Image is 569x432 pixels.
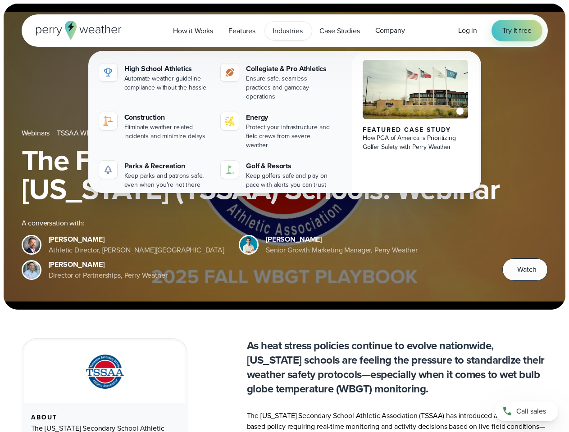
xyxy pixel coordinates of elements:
[495,401,558,421] a: Call sales
[246,161,332,171] div: Golf & Resorts
[124,161,210,171] div: Parks & Recreation
[22,146,548,203] h1: The Fall WBGT Playbook for [US_STATE] (TSSAA) Schools: Webinar
[516,406,546,417] span: Call sales
[228,26,255,36] span: Features
[22,218,488,229] div: A conversation with:
[246,63,332,74] div: Collegiate & Pro Athletics
[57,128,142,139] a: TSSAA WBGT Fall Playbook
[23,236,40,253] img: Brian Wyatt
[363,60,469,119] img: PGA of America, Frisco Campus
[217,157,336,193] a: Golf & Resorts Keep golfers safe and play on pace with alerts you can trust
[124,63,210,74] div: High School Athletics
[96,157,214,193] a: Parks & Recreation Keep parks and patrons safe, even when you're not there
[246,171,332,189] div: Keep golfers safe and play on pace with alerts you can trust
[96,108,214,144] a: construction perry weather Construction Eliminate weather related incidents and minimize delays
[319,26,360,36] span: Case Studies
[375,25,405,36] span: Company
[502,258,547,281] button: Watch
[247,338,548,396] p: As heat stress policies continue to evolve nationwide, [US_STATE] schools are feeling the pressur...
[22,128,548,139] nav: Breadcrumb
[124,171,210,189] div: Keep parks and patrons safe, even when you're not there
[49,245,225,256] div: Athletic Director, [PERSON_NAME][GEOGRAPHIC_DATA]
[492,20,542,41] a: Try it free
[23,261,40,279] img: Jeff Wood
[352,53,479,200] a: PGA of America, Frisco Campus Featured Case Study How PGA of America is Prioritizing Golfer Safet...
[273,26,302,36] span: Industries
[103,67,114,78] img: highschool-icon.svg
[217,108,336,153] a: Energy Protect your infrastructure and field crews from severe weather
[22,128,50,139] a: Webinars
[246,74,332,101] div: Ensure safe, seamless practices and gameday operations
[246,123,332,150] div: Protect your infrastructure and field crews from severe weather
[124,74,210,92] div: Automate weather guideline compliance without the hassle
[103,116,114,126] img: construction perry weather
[165,22,221,40] a: How it Works
[266,245,418,256] div: Senior Growth Marketing Manager, Perry Weather
[224,67,235,78] img: proathletics-icon@2x-1.svg
[266,234,418,245] div: [PERSON_NAME]
[363,134,469,152] div: How PGA of America is Prioritizing Golfer Safety with Perry Weather
[224,116,235,126] img: energy-icon@2x-1.svg
[49,270,168,281] div: Director of Partnerships, Perry Weather
[49,234,225,245] div: [PERSON_NAME]
[124,112,210,123] div: Construction
[246,112,332,123] div: Energy
[173,26,213,36] span: How it Works
[458,25,477,36] a: Log in
[103,164,114,175] img: parks-icon-grey.svg
[74,351,135,392] img: TSSAA-Tennessee-Secondary-School-Athletic-Association.svg
[49,259,168,270] div: [PERSON_NAME]
[217,60,336,105] a: Collegiate & Pro Athletics Ensure safe, seamless practices and gameday operations
[517,264,536,275] span: Watch
[312,22,367,40] a: Case Studies
[31,414,178,421] div: About
[240,236,257,253] img: Spencer Patton, Perry Weather
[502,25,531,36] span: Try it free
[224,164,235,175] img: golf-iconV2.svg
[124,123,210,141] div: Eliminate weather related incidents and minimize delays
[363,126,469,134] div: Featured Case Study
[96,60,214,96] a: High School Athletics Automate weather guideline compliance without the hassle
